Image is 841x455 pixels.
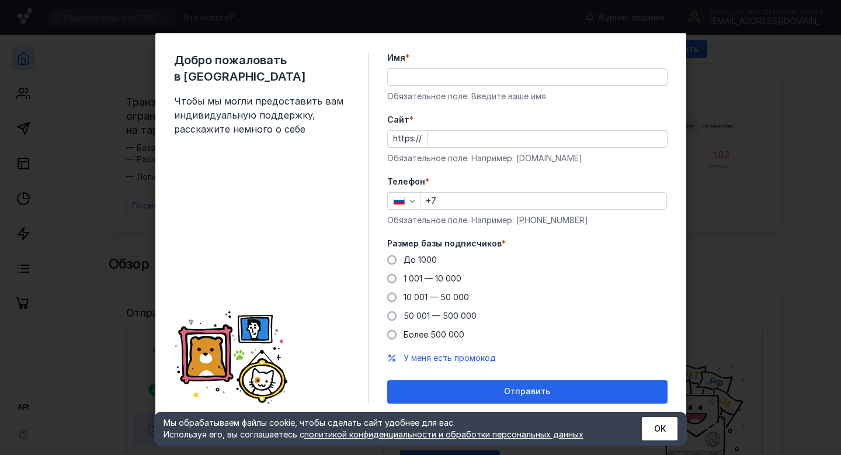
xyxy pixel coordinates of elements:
[387,114,409,126] span: Cайт
[387,91,668,102] div: Обязательное поле. Введите ваше имя
[504,387,550,397] span: Отправить
[387,52,405,64] span: Имя
[387,238,502,249] span: Размер базы подписчиков
[304,429,583,439] a: политикой конфиденциальности и обработки персональных данных
[164,417,613,440] div: Мы обрабатываем файлы cookie, чтобы сделать сайт удобнее для вас. Используя его, вы соглашаетесь c
[642,417,677,440] button: ОК
[404,273,461,283] span: 1 001 — 10 000
[404,292,469,302] span: 10 001 — 50 000
[404,352,496,364] button: У меня есть промокод
[387,176,425,187] span: Телефон
[387,152,668,164] div: Обязательное поле. Например: [DOMAIN_NAME]
[404,329,464,339] span: Более 500 000
[387,214,668,226] div: Обязательное поле. Например: [PHONE_NUMBER]
[404,255,437,265] span: До 1000
[387,380,668,404] button: Отправить
[404,311,477,321] span: 50 001 — 500 000
[404,353,496,363] span: У меня есть промокод
[174,94,349,136] span: Чтобы мы могли предоставить вам индивидуальную поддержку, расскажите немного о себе
[174,52,349,85] span: Добро пожаловать в [GEOGRAPHIC_DATA]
